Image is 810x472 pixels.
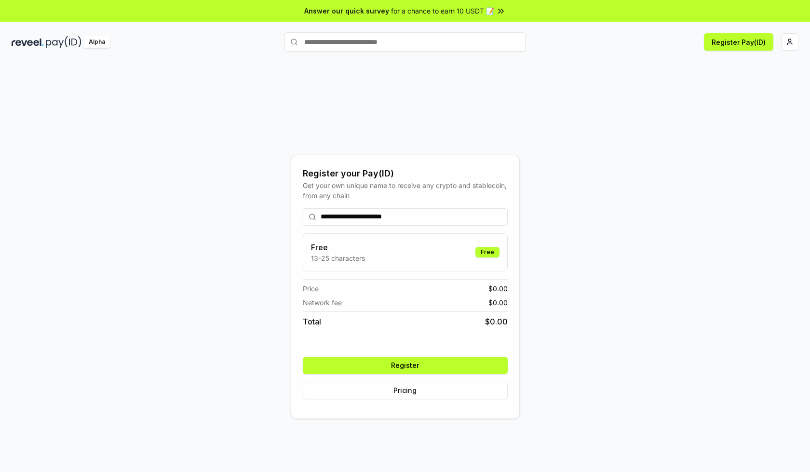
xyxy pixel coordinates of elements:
div: Get your own unique name to receive any crypto and stablecoin, from any chain [303,180,508,201]
span: for a chance to earn 10 USDT 📝 [391,6,494,16]
div: Alpha [83,36,110,48]
button: Register [303,357,508,374]
span: Network fee [303,297,342,308]
button: Pricing [303,382,508,399]
span: Total [303,316,321,327]
div: Register your Pay(ID) [303,167,508,180]
h3: Free [311,242,365,253]
span: Price [303,283,319,294]
img: pay_id [46,36,81,48]
span: $ 0.00 [485,316,508,327]
img: reveel_dark [12,36,44,48]
div: Free [475,247,499,257]
span: $ 0.00 [488,297,508,308]
button: Register Pay(ID) [704,33,773,51]
p: 13-25 characters [311,253,365,263]
span: Answer our quick survey [304,6,389,16]
span: $ 0.00 [488,283,508,294]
